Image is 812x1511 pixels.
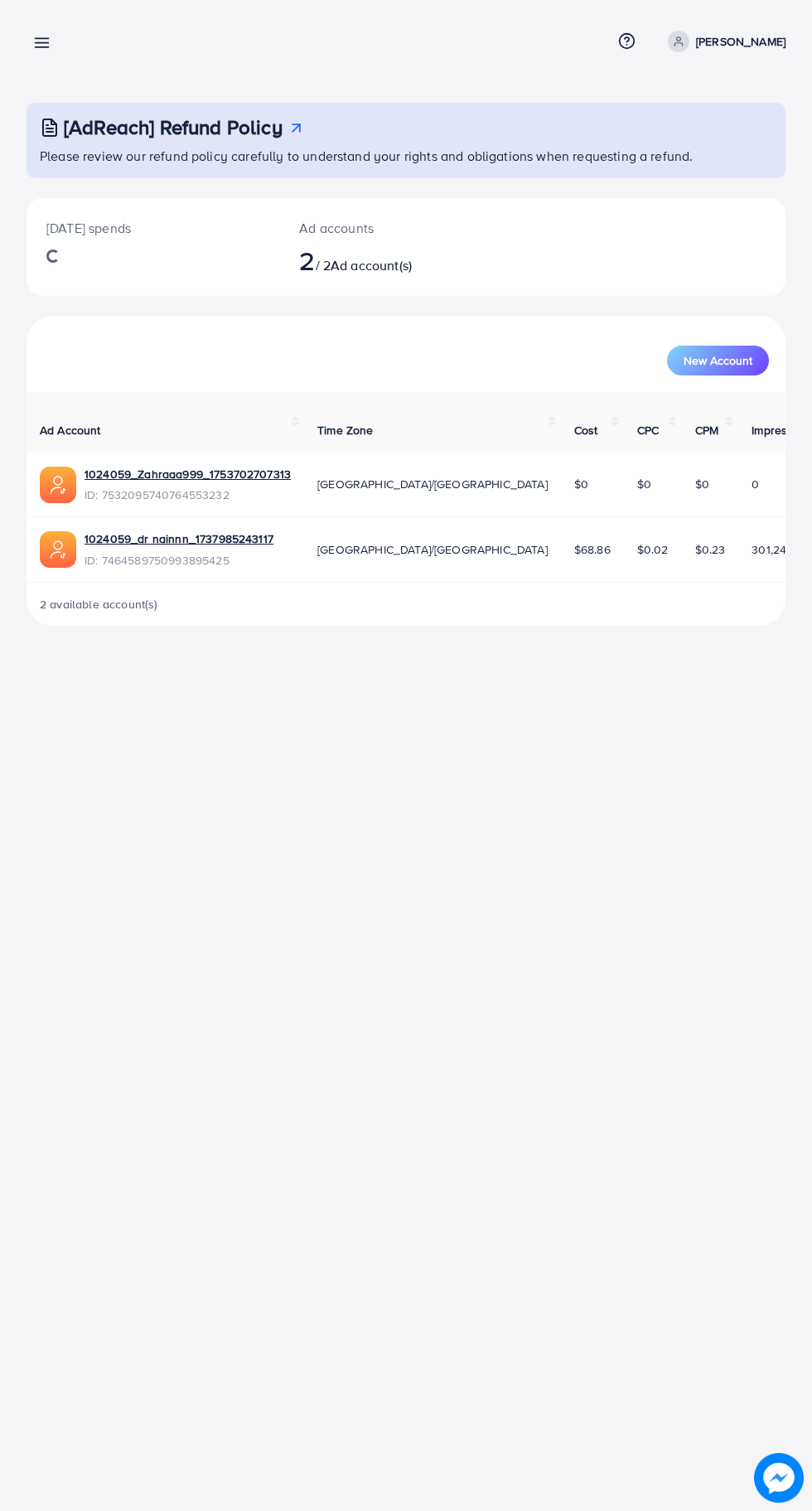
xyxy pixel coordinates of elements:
[574,541,611,558] span: $68.86
[85,466,291,482] a: 1024059_Zahraaa999_1753702707313
[695,422,718,438] span: CPM
[331,256,412,274] span: Ad account(s)
[696,31,785,51] p: [PERSON_NAME]
[299,245,449,276] h2: / 2
[752,476,759,492] span: 0
[299,241,315,279] span: 2
[317,422,373,438] span: Time Zone
[684,355,752,366] span: New Account
[85,487,291,503] span: ID: 7532095740764553232
[85,530,273,547] a: 1024059_dr nainnn_1737985243117
[317,476,548,492] span: [GEOGRAPHIC_DATA]/[GEOGRAPHIC_DATA]
[299,218,449,238] p: Ad accounts
[574,422,598,438] span: Cost
[85,552,273,569] span: ID: 7464589750993895425
[752,422,810,438] span: Impression
[40,422,101,438] span: Ad Account
[40,146,776,166] p: Please review our refund policy carefully to understand your rights and obligations when requesti...
[574,476,588,492] span: $0
[667,346,769,375] button: New Account
[759,1458,799,1498] img: image
[46,218,259,238] p: [DATE] spends
[40,596,158,613] span: 2 available account(s)
[637,541,669,558] span: $0.02
[695,476,709,492] span: $0
[64,115,283,139] h3: [AdReach] Refund Policy
[40,531,76,568] img: ic-ads-acc.e4c84228.svg
[752,541,793,558] span: 301,242
[317,541,548,558] span: [GEOGRAPHIC_DATA]/[GEOGRAPHIC_DATA]
[637,422,659,438] span: CPC
[40,467,76,503] img: ic-ads-acc.e4c84228.svg
[695,541,726,558] span: $0.23
[661,31,785,52] a: [PERSON_NAME]
[637,476,651,492] span: $0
